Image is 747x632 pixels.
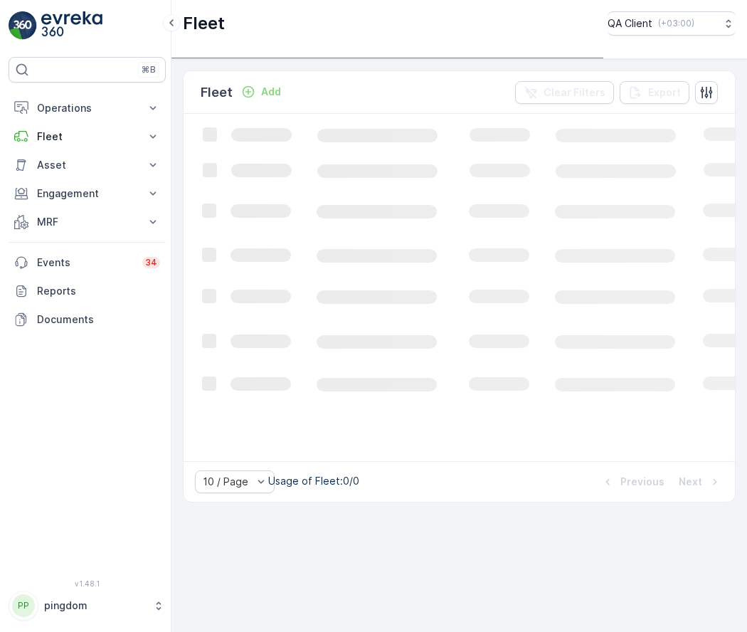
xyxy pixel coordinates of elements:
[9,277,166,305] a: Reports
[37,284,160,298] p: Reports
[9,11,37,40] img: logo
[9,151,166,179] button: Asset
[37,256,134,270] p: Events
[142,64,156,75] p: ⌘B
[235,83,287,100] button: Add
[608,16,652,31] p: QA Client
[648,85,681,100] p: Export
[677,473,724,490] button: Next
[599,473,666,490] button: Previous
[37,215,137,229] p: MRF
[9,579,166,588] span: v 1.48.1
[544,85,605,100] p: Clear Filters
[515,81,614,104] button: Clear Filters
[37,186,137,201] p: Engagement
[9,208,166,236] button: MRF
[658,18,694,29] p: ( +03:00 )
[268,474,359,488] p: Usage of Fleet : 0/0
[9,179,166,208] button: Engagement
[9,94,166,122] button: Operations
[620,475,664,489] p: Previous
[37,101,137,115] p: Operations
[9,305,166,334] a: Documents
[608,11,736,36] button: QA Client(+03:00)
[9,248,166,277] a: Events34
[9,591,166,621] button: PPpingdom
[9,122,166,151] button: Fleet
[37,158,137,172] p: Asset
[44,599,146,613] p: pingdom
[145,257,157,268] p: 34
[12,594,35,617] div: PP
[620,81,689,104] button: Export
[37,130,137,144] p: Fleet
[261,85,281,99] p: Add
[41,11,102,40] img: logo_light-DOdMpM7g.png
[201,83,233,102] p: Fleet
[679,475,702,489] p: Next
[37,312,160,327] p: Documents
[183,12,225,35] p: Fleet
